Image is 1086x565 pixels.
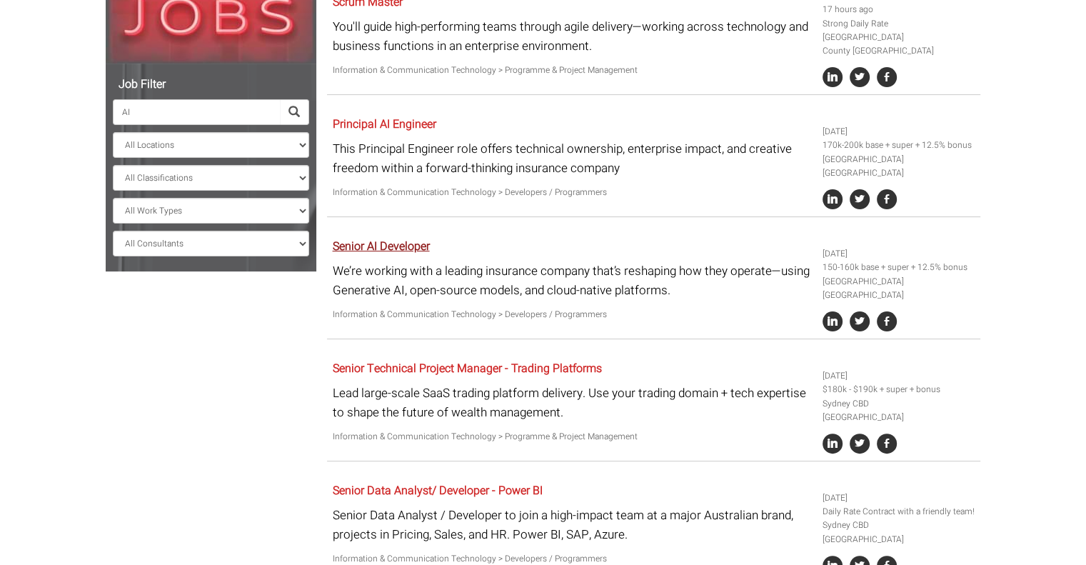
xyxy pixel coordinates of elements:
[333,238,430,255] a: Senior AI Developer
[333,64,812,77] p: Information & Communication Technology > Programme & Project Management
[333,506,812,544] p: Senior Data Analyst / Developer to join a high-impact team at a major Australian brand, projects ...
[333,17,812,56] p: You'll guide high-performing teams through agile delivery—working across technology and business ...
[823,275,975,302] li: [GEOGRAPHIC_DATA] [GEOGRAPHIC_DATA]
[823,491,975,505] li: [DATE]
[823,261,975,274] li: 150-160k base + super + 12.5% bonus
[333,360,602,377] a: Senior Technical Project Manager - Trading Platforms
[333,430,812,444] p: Information & Communication Technology > Programme & Project Management
[333,384,812,422] p: Lead large-scale SaaS trading platform delivery. Use your trading domain + tech expertise to shap...
[333,261,812,300] p: We’re working with a leading insurance company that’s reshaping how they operate—using Generative...
[113,79,309,91] h5: Job Filter
[823,31,975,58] li: [GEOGRAPHIC_DATA] County [GEOGRAPHIC_DATA]
[823,519,975,546] li: Sydney CBD [GEOGRAPHIC_DATA]
[823,505,975,519] li: Daily Rate Contract with a friendly team!
[333,482,543,499] a: Senior Data Analyst/ Developer - Power BI
[113,99,280,125] input: Search
[333,139,812,178] p: This Principal Engineer role offers technical ownership, enterprise impact, and creative freedom ...
[823,17,975,31] li: Strong Daily Rate
[333,308,812,321] p: Information & Communication Technology > Developers / Programmers
[823,125,975,139] li: [DATE]
[333,186,812,199] p: Information & Communication Technology > Developers / Programmers
[823,139,975,152] li: 170k-200k base + super + 12.5% bonus
[823,247,975,261] li: [DATE]
[823,153,975,180] li: [GEOGRAPHIC_DATA] [GEOGRAPHIC_DATA]
[823,3,975,16] li: 17 hours ago
[333,116,436,133] a: Principal AI Engineer
[823,383,975,396] li: $180k - $190k + super + bonus
[823,397,975,424] li: Sydney CBD [GEOGRAPHIC_DATA]
[823,369,975,383] li: [DATE]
